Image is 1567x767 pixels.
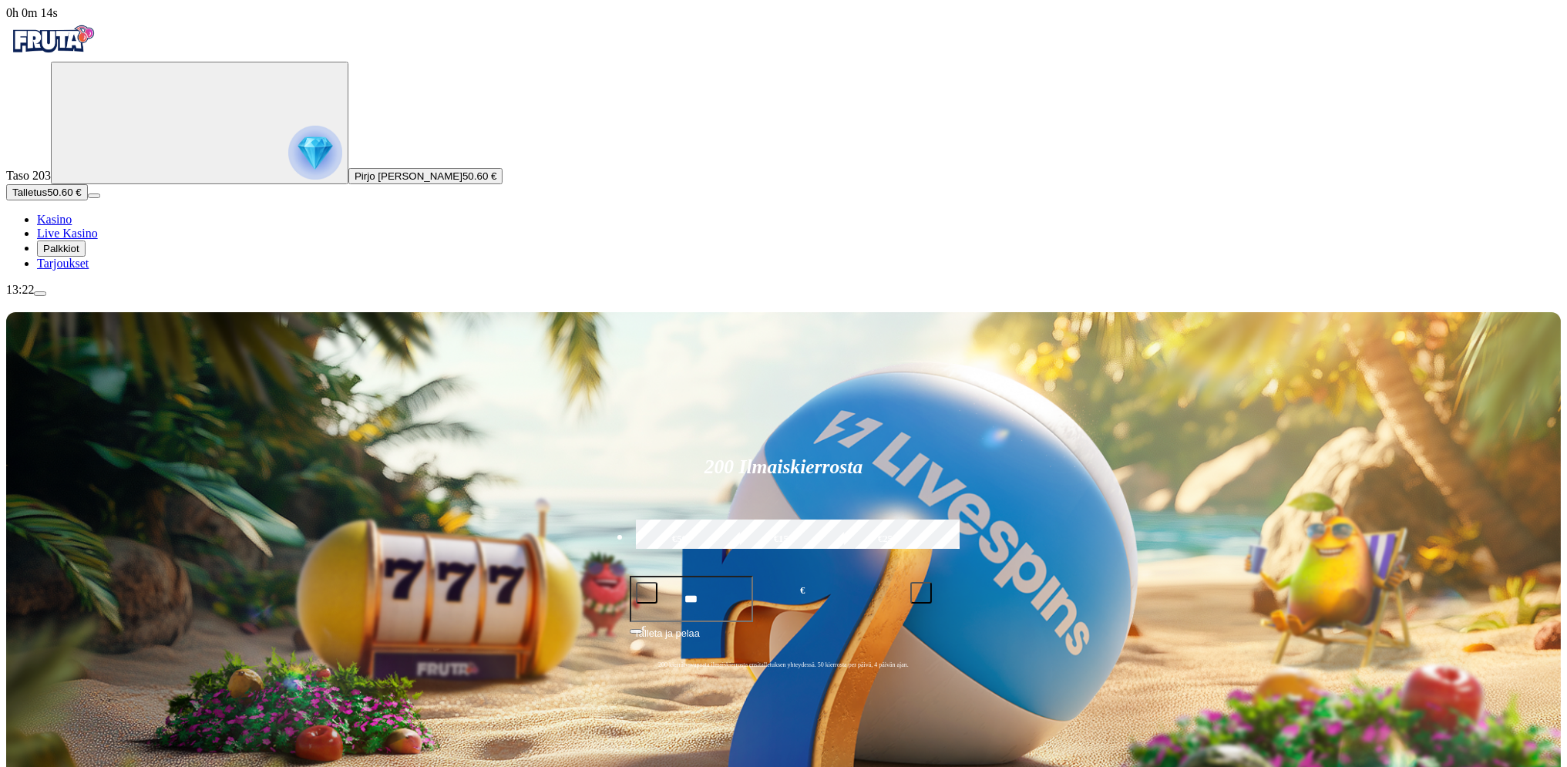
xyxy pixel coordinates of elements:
[630,625,938,654] button: Talleta ja pelaa
[642,624,647,633] span: €
[736,517,832,562] label: €150
[37,227,98,240] a: Live Kasino
[636,582,657,604] button: minus icon
[288,126,342,180] img: reward progress
[6,48,99,61] a: Fruta
[6,184,88,200] button: Talletusplus icon50.60 €
[355,170,462,182] span: Pirjo [PERSON_NAME]
[6,169,51,182] span: Taso 203
[12,187,47,198] span: Talletus
[43,243,79,254] span: Palkkiot
[6,213,1561,271] nav: Main menu
[6,6,58,19] span: user session time
[37,213,72,226] a: Kasino
[37,241,86,257] button: Palkkiot
[348,168,503,184] button: Pirjo [PERSON_NAME]50.60 €
[632,517,728,562] label: €50
[910,582,932,604] button: plus icon
[840,517,936,562] label: €250
[51,62,348,184] button: reward progress
[6,283,34,296] span: 13:22
[34,291,46,296] button: menu
[6,20,1561,271] nav: Primary
[88,193,100,198] button: menu
[6,20,99,59] img: Fruta
[47,187,81,198] span: 50.60 €
[462,170,496,182] span: 50.60 €
[800,584,805,598] span: €
[634,626,700,654] span: Talleta ja pelaa
[37,257,89,270] a: Tarjoukset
